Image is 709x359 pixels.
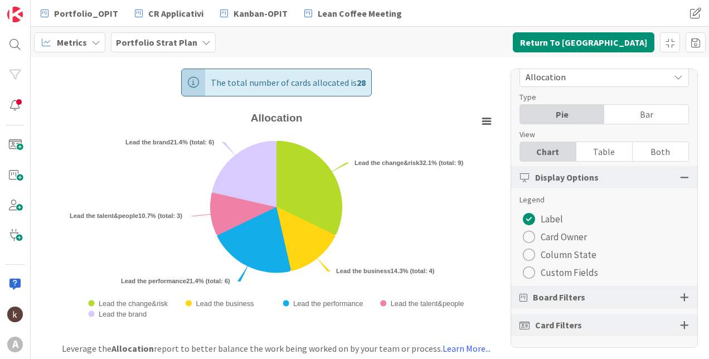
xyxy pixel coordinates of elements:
[318,7,402,20] span: Lean Coffee Meeting
[354,159,420,166] tspan: Lead the change&risk
[541,211,563,227] span: Label
[7,7,23,22] img: Visit kanbanzone.com
[298,3,409,23] a: Lean Coffee Meeting
[519,91,678,103] div: Type
[234,7,288,20] span: Kanban-OPIT
[519,194,689,206] div: Legend
[336,268,435,274] text: 14.3% (total: 4)
[99,299,168,308] text: Lead the change&risk
[519,129,678,140] div: View
[633,142,688,161] div: Both
[7,337,23,352] div: A
[443,343,491,354] a: Learn More...
[111,343,154,354] b: Allocation
[519,264,601,282] button: Custom Fields
[121,278,186,284] tspan: Lead the performance
[70,212,138,219] tspan: Lead the talent&people
[604,105,688,124] div: Bar
[535,318,582,332] span: Card Filters
[541,264,598,281] span: Custom Fields
[148,7,203,20] span: CR Applicativi
[357,77,366,88] b: 28
[336,268,391,274] tspan: Lead the business
[520,142,576,161] div: Chart
[391,299,464,308] text: Lead the talent&people
[7,307,23,322] img: kh
[196,299,254,308] text: Lead the business
[541,246,596,263] span: Column State
[57,36,87,49] span: Metrics
[54,7,118,20] span: Portfolio_OPIT
[519,210,566,228] button: Label
[213,3,294,23] a: Kanban-OPIT
[533,290,585,304] span: Board Filters
[541,229,587,245] span: Card Owner
[40,342,513,355] div: Leverage the report to better balance the work being worked on by your team or process.
[526,69,664,85] span: Allocation
[125,139,170,145] tspan: Lead the brand
[293,299,363,308] text: Lead the performance
[576,142,633,161] div: Table
[99,310,147,318] text: Lead the brand
[251,112,303,124] text: Allocation
[535,171,599,184] span: Display Options
[116,37,197,48] b: Portfolio Strat Plan
[128,3,210,23] a: CR Applicativi
[53,108,499,331] svg: Allocation
[354,159,463,166] text: 32.1% (total: 9)
[70,212,182,219] text: 10.7% (total: 3)
[520,105,604,124] div: Pie
[513,32,654,52] button: Return To [GEOGRAPHIC_DATA]
[125,139,214,145] text: 21.4% (total: 6)
[519,228,590,246] button: Card Owner
[34,3,125,23] a: Portfolio_OPIT
[121,278,230,284] text: 21.4% (total: 6)
[519,246,600,264] button: Column State
[211,69,366,96] span: The total number of cards allocated is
